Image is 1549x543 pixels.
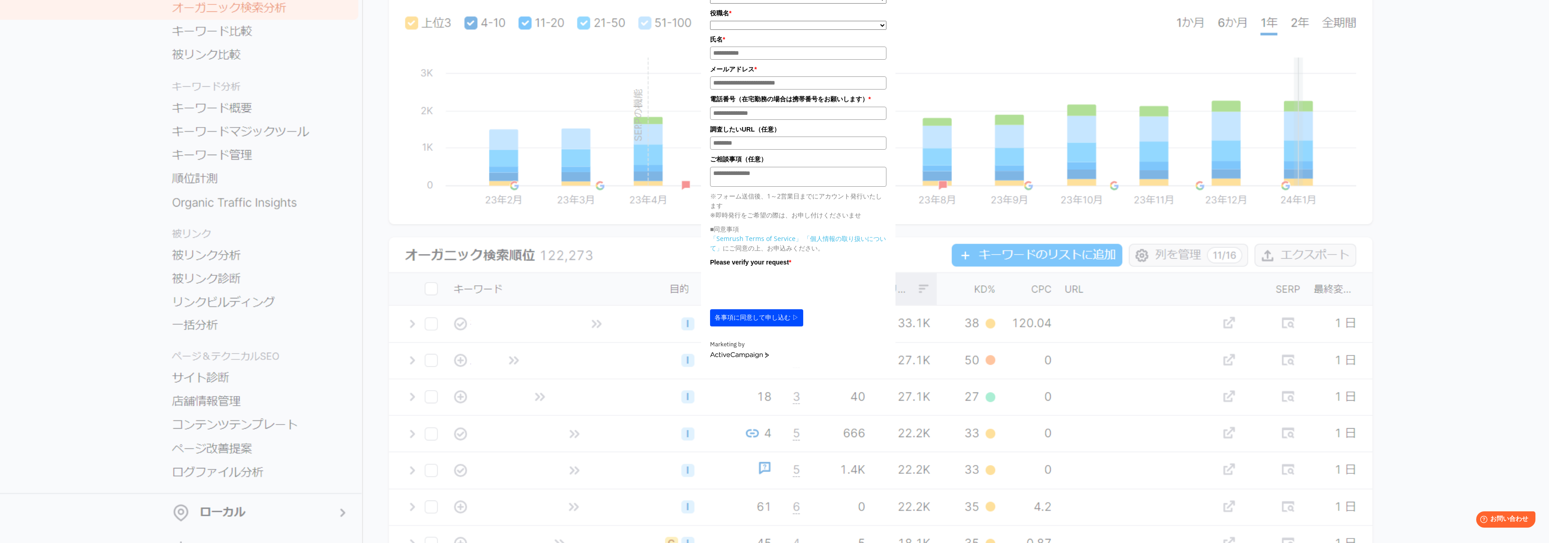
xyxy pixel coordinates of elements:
[710,340,886,349] div: Marketing by
[710,309,803,326] button: 各事項に同意して申し込む ▷
[710,234,886,252] a: 「個人情報の取り扱いについて」
[710,269,848,305] iframe: reCAPTCHA
[710,191,886,220] p: ※フォーム送信後、1～2営業日までにアカウント発行いたします ※即時発行をご希望の際は、お申し付けくださいませ
[710,8,886,18] label: 役職名
[710,124,886,134] label: 調査したいURL（任意）
[710,34,886,44] label: 氏名
[710,234,802,243] a: 「Semrush Terms of Service」
[710,234,886,253] p: にご同意の上、お申込みください。
[710,224,886,234] p: ■同意事項
[710,154,886,164] label: ご相談事項（任意）
[710,257,886,267] label: Please verify your request
[1468,508,1539,533] iframe: Help widget launcher
[710,94,886,104] label: 電話番号（在宅勤務の場合は携帯番号をお願いします）
[710,64,886,74] label: メールアドレス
